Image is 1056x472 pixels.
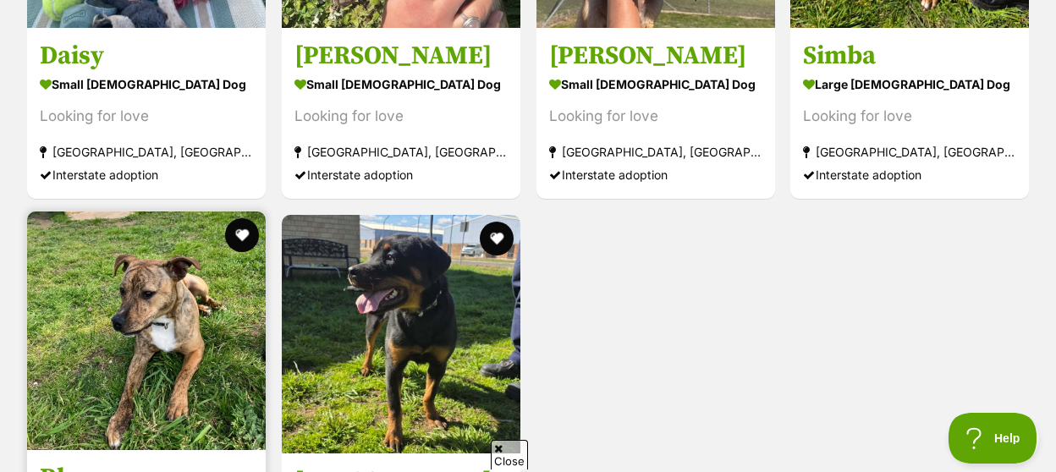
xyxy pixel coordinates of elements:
a: Simba large [DEMOGRAPHIC_DATA] Dog Looking for love [GEOGRAPHIC_DATA], [GEOGRAPHIC_DATA] Intersta... [790,27,1029,199]
a: [PERSON_NAME] small [DEMOGRAPHIC_DATA] Dog Looking for love [GEOGRAPHIC_DATA], [GEOGRAPHIC_DATA] ... [282,27,520,199]
span: Close [491,440,528,469]
div: Interstate adoption [294,163,508,186]
div: Looking for love [549,105,762,128]
h3: Daisy [40,40,253,72]
div: small [DEMOGRAPHIC_DATA] Dog [40,72,253,96]
div: [GEOGRAPHIC_DATA], [GEOGRAPHIC_DATA] [549,140,762,163]
a: [PERSON_NAME] small [DEMOGRAPHIC_DATA] Dog Looking for love [GEOGRAPHIC_DATA], [GEOGRAPHIC_DATA] ... [536,27,775,199]
div: [GEOGRAPHIC_DATA], [GEOGRAPHIC_DATA] [803,140,1016,163]
div: Looking for love [40,105,253,128]
h3: [PERSON_NAME] [294,40,508,72]
div: Looking for love [803,105,1016,128]
div: Interstate adoption [40,163,253,186]
img: Blue [27,211,266,450]
button: favourite [225,218,259,252]
h3: Simba [803,40,1016,72]
div: large [DEMOGRAPHIC_DATA] Dog [803,72,1016,96]
div: [GEOGRAPHIC_DATA], [GEOGRAPHIC_DATA] [40,140,253,163]
h3: [PERSON_NAME] [549,40,762,72]
button: favourite [480,222,514,255]
div: Looking for love [294,105,508,128]
div: [GEOGRAPHIC_DATA], [GEOGRAPHIC_DATA] [294,140,508,163]
iframe: Help Scout Beacon - Open [949,413,1039,464]
div: Interstate adoption [549,163,762,186]
img: Maggie [282,215,520,453]
a: Daisy small [DEMOGRAPHIC_DATA] Dog Looking for love [GEOGRAPHIC_DATA], [GEOGRAPHIC_DATA] Intersta... [27,27,266,199]
div: small [DEMOGRAPHIC_DATA] Dog [294,72,508,96]
div: small [DEMOGRAPHIC_DATA] Dog [549,72,762,96]
div: Interstate adoption [803,163,1016,186]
